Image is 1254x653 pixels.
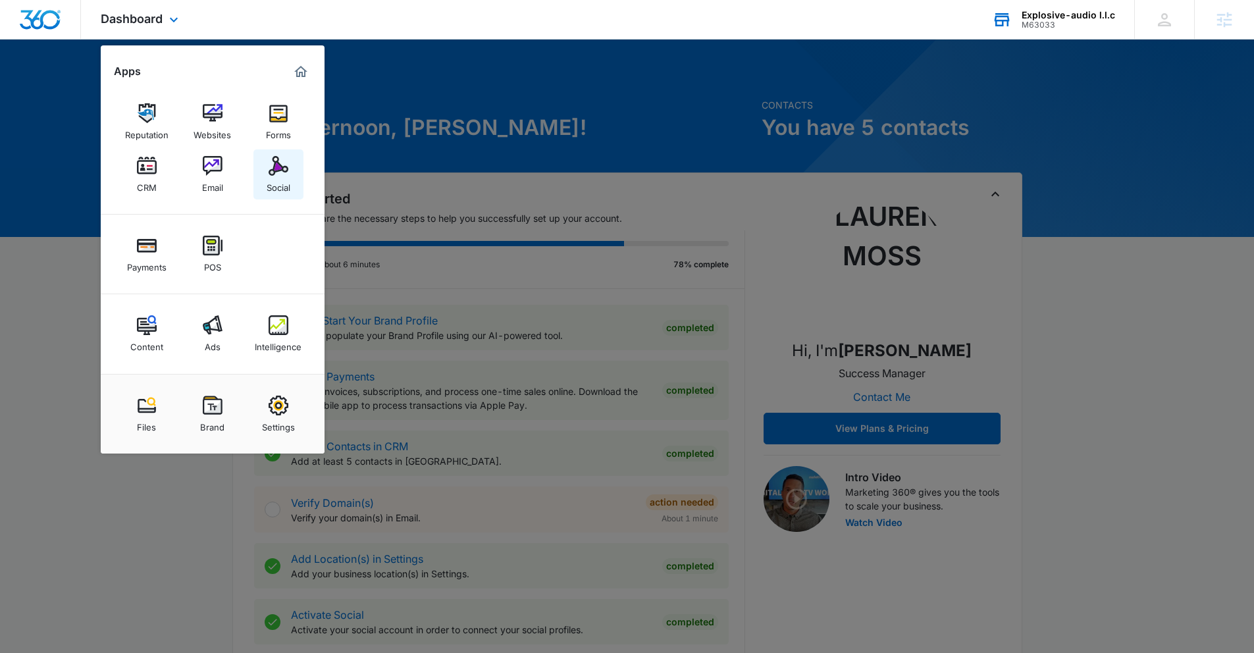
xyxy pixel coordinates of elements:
img: website_grey.svg [21,34,32,45]
div: Content [130,335,163,352]
a: Forms [253,97,303,147]
div: Domain Overview [50,78,118,86]
a: Ads [188,309,238,359]
div: Forms [266,123,291,140]
a: Websites [188,97,238,147]
img: tab_domain_overview_orange.svg [36,76,46,87]
a: Social [253,149,303,199]
a: Intelligence [253,309,303,359]
div: Social [267,176,290,193]
a: Payments [122,229,172,279]
div: account name [1022,10,1115,20]
div: Keywords by Traffic [145,78,222,86]
div: Files [137,415,156,432]
div: account id [1022,20,1115,30]
span: Dashboard [101,12,163,26]
div: CRM [137,176,157,193]
div: Settings [262,415,295,432]
h2: Apps [114,65,141,78]
div: Reputation [125,123,169,140]
div: Payments [127,255,167,273]
a: POS [188,229,238,279]
img: logo_orange.svg [21,21,32,32]
a: Content [122,309,172,359]
a: Settings [253,389,303,439]
div: Websites [194,123,231,140]
div: Brand [200,415,224,432]
div: Ads [205,335,221,352]
a: Email [188,149,238,199]
a: Marketing 360® Dashboard [290,61,311,82]
img: tab_keywords_by_traffic_grey.svg [131,76,142,87]
a: Brand [188,389,238,439]
a: Files [122,389,172,439]
div: POS [204,255,221,273]
div: Domain: [DOMAIN_NAME] [34,34,145,45]
div: Email [202,176,223,193]
div: v 4.0.25 [37,21,65,32]
div: Intelligence [255,335,301,352]
a: CRM [122,149,172,199]
a: Reputation [122,97,172,147]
